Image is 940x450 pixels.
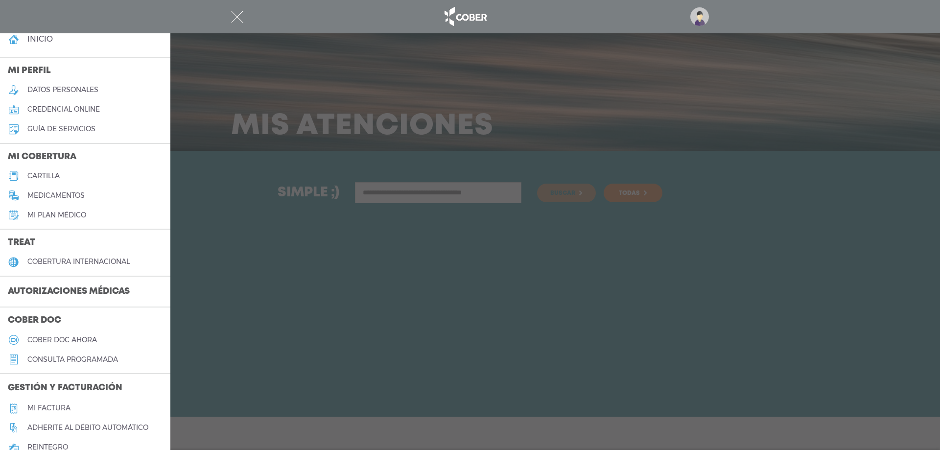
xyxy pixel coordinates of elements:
[27,355,118,364] h5: consulta programada
[27,258,130,266] h5: cobertura internacional
[27,34,53,44] h4: inicio
[27,404,70,412] h5: Mi factura
[27,191,85,200] h5: medicamentos
[27,424,148,432] h5: Adherite al débito automático
[27,125,95,133] h5: guía de servicios
[231,11,243,23] img: Cober_menu-close-white.svg
[27,211,86,219] h5: Mi plan médico
[27,172,60,180] h5: cartilla
[690,7,709,26] img: profile-placeholder.svg
[27,336,97,344] h5: Cober doc ahora
[439,5,491,28] img: logo_cober_home-white.png
[27,105,100,114] h5: credencial online
[27,86,98,94] h5: datos personales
